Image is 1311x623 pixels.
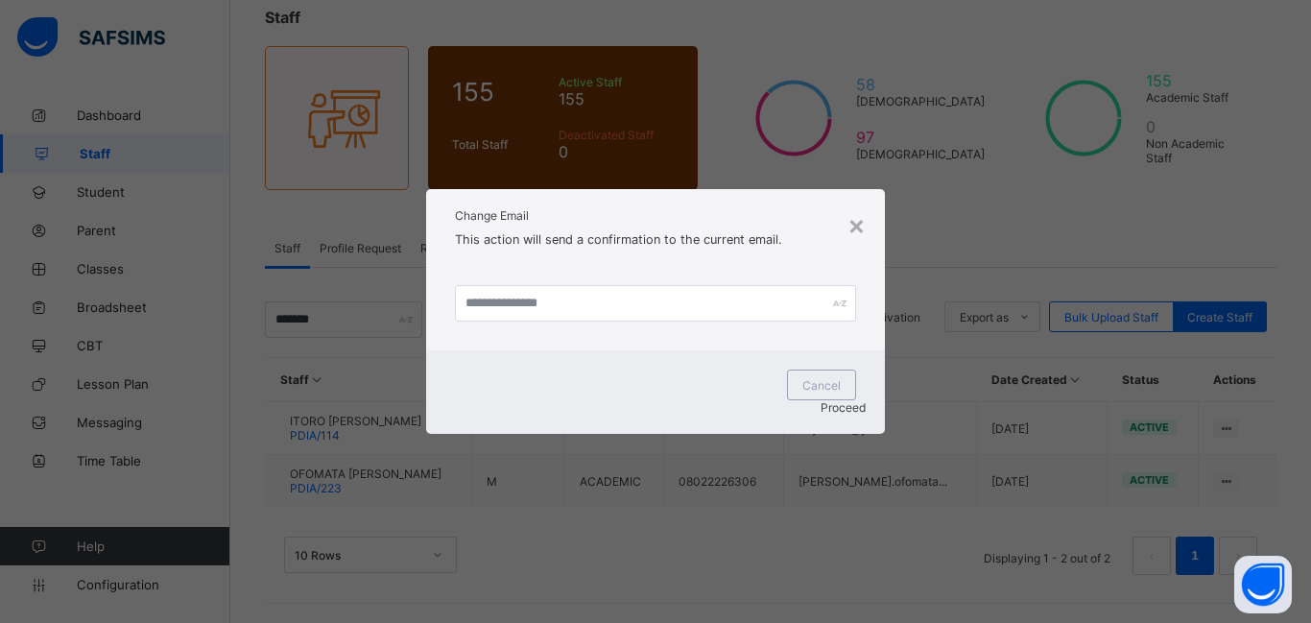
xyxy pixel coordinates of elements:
span: Cancel [802,378,841,393]
button: Open asap [1234,556,1292,613]
span: Change Email [455,208,529,223]
span: This action will send a confirmation to the current email. [455,232,782,247]
div: × [847,208,866,241]
span: Proceed [821,400,866,415]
